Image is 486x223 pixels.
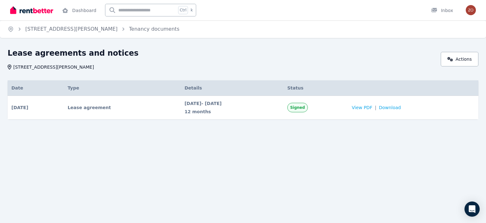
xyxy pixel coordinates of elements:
span: 12 months [184,108,280,115]
span: Ctrl [178,6,188,14]
img: Zoe Bourrigaud [466,5,476,15]
th: Type [64,80,181,96]
span: k [190,8,193,13]
span: Download [379,104,401,111]
a: Tenancy documents [129,26,179,32]
span: [STREET_ADDRESS][PERSON_NAME] [13,64,94,70]
a: [STREET_ADDRESS][PERSON_NAME] [25,26,118,32]
span: Signed [290,105,305,110]
h1: Lease agreements and notices [8,48,139,58]
a: Actions [441,52,478,66]
div: Inbox [431,7,453,14]
img: RentBetter [10,5,53,15]
span: [DATE] [11,104,28,111]
th: Details [181,80,283,96]
span: [DATE] - [DATE] [184,100,280,107]
th: Date [8,80,64,96]
th: Status [283,80,348,96]
span: | [375,104,377,111]
span: View PDF [352,104,372,111]
div: Open Intercom Messenger [464,201,480,217]
td: Lease agreement [64,96,181,120]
